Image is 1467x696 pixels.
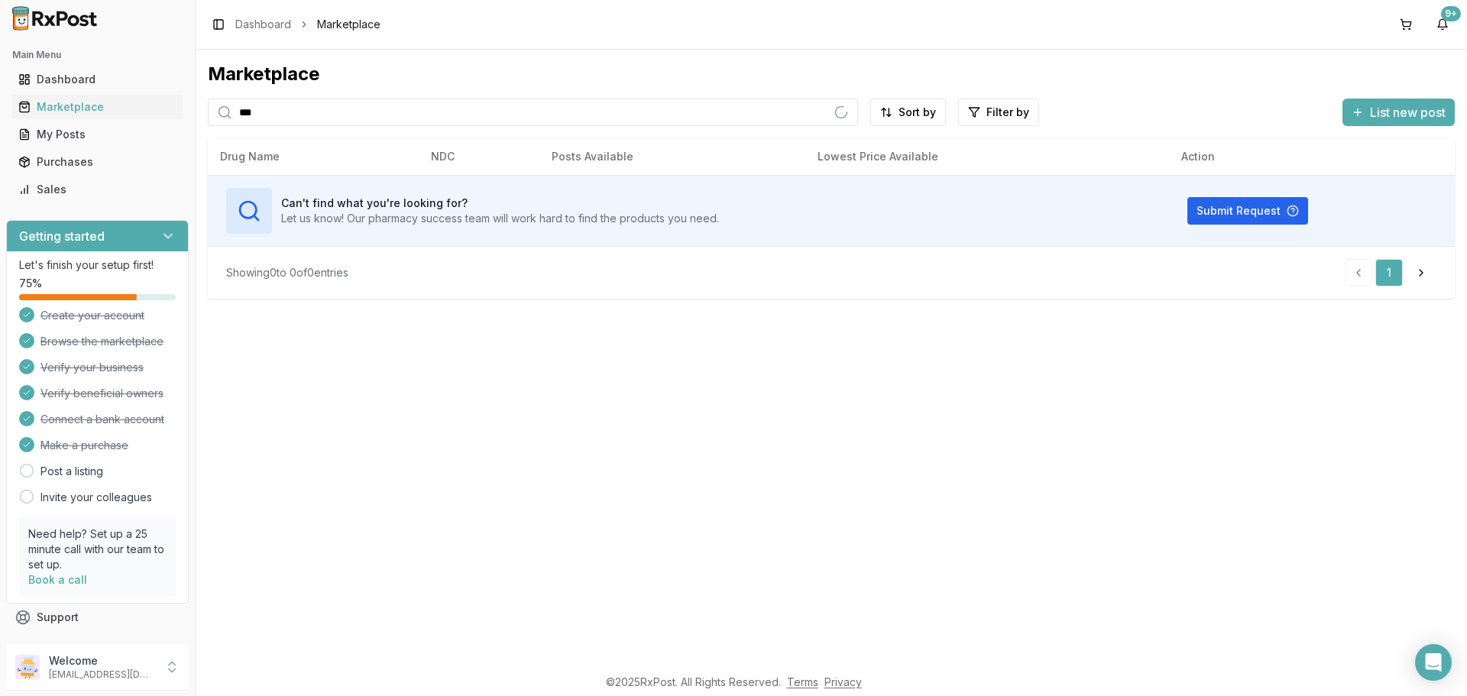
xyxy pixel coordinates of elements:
[19,227,105,245] h3: Getting started
[18,99,176,115] div: Marketplace
[40,308,144,323] span: Create your account
[6,67,189,92] button: Dashboard
[40,438,128,453] span: Make a purchase
[12,148,183,176] a: Purchases
[1430,12,1455,37] button: 9+
[1342,99,1455,126] button: List new post
[49,653,155,668] p: Welcome
[6,150,189,174] button: Purchases
[18,72,176,87] div: Dashboard
[6,122,189,147] button: My Posts
[958,99,1039,126] button: Filter by
[6,631,189,659] button: Feedback
[6,177,189,202] button: Sales
[419,138,539,175] th: NDC
[15,655,40,679] img: User avatar
[1169,138,1455,175] th: Action
[235,17,381,32] nav: breadcrumb
[40,464,103,479] a: Post a listing
[28,526,167,572] p: Need help? Set up a 25 minute call with our team to set up.
[899,105,936,120] span: Sort by
[1370,103,1446,121] span: List new post
[281,211,719,226] p: Let us know! Our pharmacy success team will work hard to find the products you need.
[40,360,144,375] span: Verify your business
[37,637,89,652] span: Feedback
[40,386,164,401] span: Verify beneficial owners
[6,95,189,119] button: Marketplace
[12,176,183,203] a: Sales
[805,138,1169,175] th: Lowest Price Available
[18,182,176,197] div: Sales
[281,196,719,211] h3: Can't find what you're looking for?
[208,62,1455,86] div: Marketplace
[12,121,183,148] a: My Posts
[40,412,164,427] span: Connect a bank account
[235,17,291,32] a: Dashboard
[870,99,946,126] button: Sort by
[12,49,183,61] h2: Main Menu
[1345,259,1436,286] nav: pagination
[1406,259,1436,286] a: Go to next page
[12,93,183,121] a: Marketplace
[18,154,176,170] div: Purchases
[40,490,152,505] a: Invite your colleagues
[49,668,155,681] p: [EMAIL_ADDRESS][DOMAIN_NAME]
[19,276,42,291] span: 75 %
[208,138,419,175] th: Drug Name
[226,265,348,280] div: Showing 0 to 0 of 0 entries
[787,675,818,688] a: Terms
[1441,6,1461,21] div: 9+
[317,17,381,32] span: Marketplace
[539,138,805,175] th: Posts Available
[12,66,183,93] a: Dashboard
[6,6,104,31] img: RxPost Logo
[6,604,189,631] button: Support
[1375,259,1403,286] a: 1
[18,127,176,142] div: My Posts
[986,105,1029,120] span: Filter by
[40,334,164,349] span: Browse the marketplace
[28,573,87,586] a: Book a call
[1342,106,1455,121] a: List new post
[1415,644,1452,681] div: Open Intercom Messenger
[19,257,176,273] p: Let's finish your setup first!
[1187,197,1308,225] button: Submit Request
[824,675,862,688] a: Privacy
